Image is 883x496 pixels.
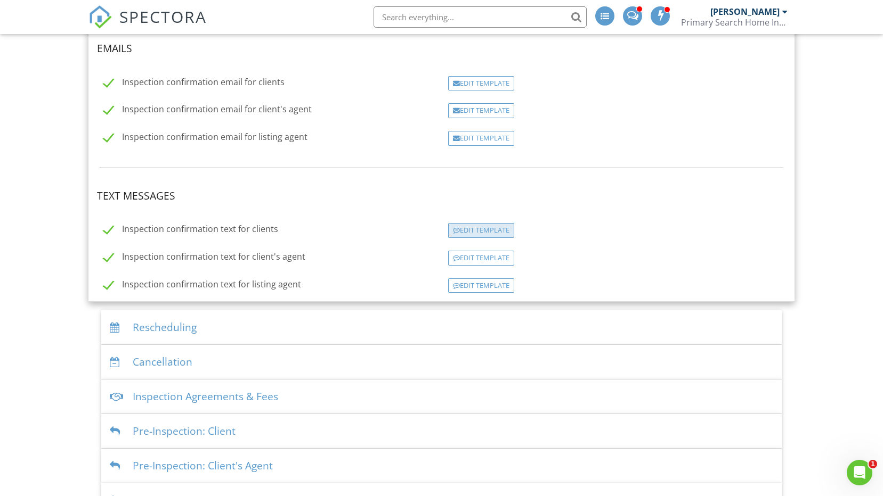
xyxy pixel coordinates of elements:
label: Inspection confirmation text for listing agent [103,279,301,293]
div: [PERSON_NAME] [710,6,780,17]
input: Search everything... [374,6,587,28]
label: Inspection confirmation email for clients [103,77,285,90]
h4: Text Messages [97,189,787,203]
span: 1 [869,460,877,468]
a: Edit Template [448,77,514,88]
label: Inspection confirmation text for clients [103,224,278,237]
a: Edit Template [448,224,514,235]
div: Cancellation [101,345,782,379]
span: SPECTORA [119,5,207,28]
a: Edit Template [448,104,514,116]
div: Edit Template [448,76,514,91]
a: Edit Template [448,251,514,263]
label: Inspection confirmation email for listing agent [103,132,307,145]
a: Edit Template [448,279,514,291]
a: Edit Template [448,131,514,143]
div: Inspection Agreements & Fees [101,379,782,414]
a: SPECTORA [88,14,207,37]
iframe: Intercom live chat [847,460,872,485]
div: Edit Template [448,103,514,118]
h4: Emails [97,42,787,55]
label: Inspection confirmation text for client's agent [103,252,305,265]
div: Pre-Inspection: Client's Agent [101,449,782,483]
div: Edit Template [448,223,514,238]
div: Rescheduling [101,310,782,345]
div: Pre-Inspection: Client [101,414,782,449]
div: Edit Template [448,131,514,146]
img: The Best Home Inspection Software - Spectora [88,5,112,29]
div: Edit Template [448,278,514,293]
div: Edit Template [448,251,514,266]
div: Primary Search Home Inspections [681,17,788,28]
label: Inspection confirmation email for client's agent [103,104,312,118]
